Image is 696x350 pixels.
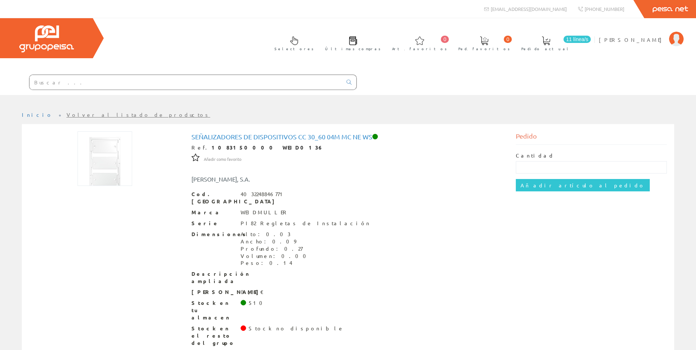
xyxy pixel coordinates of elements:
span: 0 [504,36,512,43]
span: 11 línea/s [563,36,591,43]
span: 0 [441,36,449,43]
div: Volumen: 0.00 [241,252,311,260]
a: Selectores [267,30,317,55]
div: Profundo: 0.27 [241,245,311,252]
span: Selectores [274,45,314,52]
a: Volver al listado de productos [67,111,210,118]
div: Stock no disponible [249,325,344,332]
div: 0,39 € [241,289,264,296]
div: WEIDMULLER [241,209,289,216]
div: [PERSON_NAME], S.A. [186,175,375,183]
span: Dimensiones [191,231,235,238]
a: Últimas compras [318,30,384,55]
span: Últimas compras [325,45,381,52]
div: Ancho: 0.09 [241,238,311,245]
div: 510 [249,299,267,307]
span: Stock en el resto del grupo [191,325,235,347]
a: 11 línea/s Pedido actual [514,30,593,55]
span: Stock en tu almacen [191,299,235,321]
span: Añadir como favorito [204,156,241,162]
span: [EMAIL_ADDRESS][DOMAIN_NAME] [491,6,567,12]
img: Grupo Peisa [19,25,74,52]
span: Descripción ampliada [191,270,235,285]
span: Serie [191,220,235,227]
span: [PHONE_NUMBER] [585,6,624,12]
h1: Señalizadores de dispositivos cc 30_60 04m mc ne ws [191,133,505,140]
a: [PERSON_NAME] [599,30,684,37]
input: Añadir artículo al pedido [516,179,650,191]
span: [PERSON_NAME] [191,289,235,296]
div: Pedido [516,131,667,145]
span: [PERSON_NAME] [599,36,665,43]
span: Art. favoritos [392,45,447,52]
a: Añadir como favorito [204,155,241,162]
div: Alto: 0.03 [241,231,311,238]
span: Marca [191,209,235,216]
label: Cantidad [516,152,554,159]
span: Ped. favoritos [458,45,510,52]
input: Buscar ... [29,75,342,90]
a: Inicio [22,111,53,118]
img: Foto artículo Señalizadores de dispositivos cc 30_60 04m mc ne ws (150x150) [78,131,132,186]
div: 4032248846771 [241,191,286,198]
div: Peso: 0.14 [241,259,311,267]
span: Cod. [GEOGRAPHIC_DATA] [191,191,235,205]
div: PI82 Regletas de Instalación [241,220,371,227]
strong: 1083150000 WEID0136 [211,144,323,151]
span: Pedido actual [521,45,571,52]
div: Ref. [191,144,505,151]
